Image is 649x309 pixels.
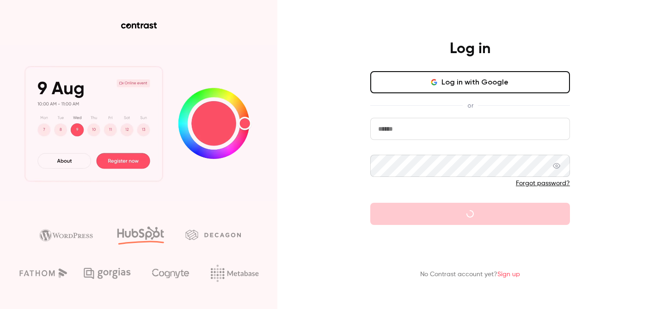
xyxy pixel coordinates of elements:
[450,40,490,58] h4: Log in
[420,270,520,279] p: No Contrast account yet?
[185,230,241,240] img: decagon
[463,101,478,110] span: or
[516,180,570,187] a: Forgot password?
[370,71,570,93] button: Log in with Google
[497,271,520,278] a: Sign up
